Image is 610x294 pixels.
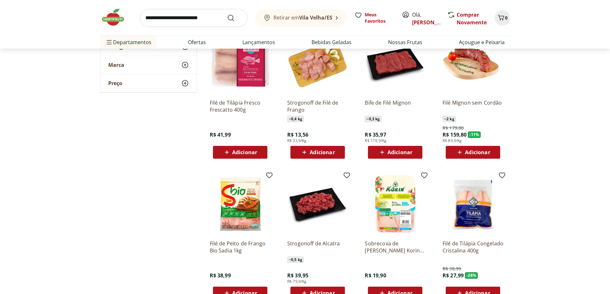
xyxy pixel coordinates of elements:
img: Strogonoff de Alcatra [287,174,348,235]
button: Adicionar [446,146,500,159]
span: Adicionar [232,150,257,155]
a: Meus Favoritos [354,12,394,24]
span: ~ 0,5 kg [287,257,304,263]
span: - 11 % [468,131,481,138]
span: 0 [505,15,508,21]
a: Ofertas [188,38,206,46]
button: Submit Search [227,14,242,22]
a: Açougue e Peixaria [459,38,505,46]
a: Lançamentos [242,38,275,46]
span: R$ 35,97 [365,131,386,138]
a: Sobrecoxa de [PERSON_NAME] Korin 600g [365,240,426,254]
span: - 28 % [465,272,478,279]
img: Filé de Tilápia Fresco Frescatto 400g [210,33,271,94]
button: Preço [101,74,197,92]
img: Bife de Filé Mignon [365,33,426,94]
span: Meus Favoritos [365,12,394,24]
span: Marca [108,62,124,68]
img: Hortifruti [100,8,132,27]
a: Bebidas Geladas [312,38,352,46]
span: R$ 38,99 [443,266,461,272]
img: Filé de Tilápia Congelado Cristalina 400g [443,174,503,235]
a: Comprar Novamente [457,11,487,26]
span: R$ 33,9/Kg [287,138,307,143]
span: R$ 79,9/Kg [287,279,307,284]
button: Adicionar [213,146,267,159]
a: Bife de Filé Mignon [365,99,426,113]
a: [PERSON_NAME] [412,19,454,26]
a: Strogonoff de Filé de Frango [287,99,348,113]
a: Filé Mignon sem Cordão [443,99,503,113]
span: Olá, [412,11,441,26]
span: Adicionar [310,150,335,155]
button: Retirar emVila Velha/ES [255,9,347,27]
button: Adicionar [290,146,345,159]
img: Filé de Peito de Frango Bio Sadia 1kg [210,174,271,235]
span: R$ 41,99 [210,131,231,138]
span: R$ 179,80 [443,125,464,131]
span: R$ 19,90 [365,272,386,279]
span: ~ 2 kg [443,116,456,122]
span: Adicionar [465,150,490,155]
span: ~ 0,4 kg [287,116,304,122]
span: R$ 38,99 [210,272,231,279]
span: R$ 27,99 [443,272,464,279]
span: Preço [108,80,122,86]
span: Adicionar [387,150,412,155]
a: Filé de Tilápia Congelado Cristalina 400g [443,240,503,254]
span: R$ 39,95 [287,272,308,279]
span: ~ 0,3 kg [365,116,381,122]
button: Marca [101,56,197,74]
span: R$ 89,9/Kg [443,138,462,143]
button: Carrinho [495,10,510,26]
img: Filé Mignon sem Cordão [443,33,503,94]
a: Filé de Peito de Frango Bio Sadia 1kg [210,240,271,254]
img: Sobrecoxa de Frango Congelada Korin 600g [365,174,426,235]
a: Nossas Frutas [388,38,422,46]
span: Retirar em [273,15,332,20]
span: Departamentos [105,35,151,50]
span: R$ 119,9/Kg [365,138,386,143]
b: Vila Velha/ES [299,14,332,21]
input: search [140,9,248,27]
button: Adicionar [368,146,422,159]
a: Filé de Tilápia Fresco Frescatto 400g [210,99,271,113]
a: Strogonoff de Alcatra [287,240,348,254]
img: Strogonoff de Filé de Frango [287,33,348,94]
span: R$ 159,80 [443,131,467,138]
span: R$ 13,56 [287,131,308,138]
button: Menu [105,35,113,50]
